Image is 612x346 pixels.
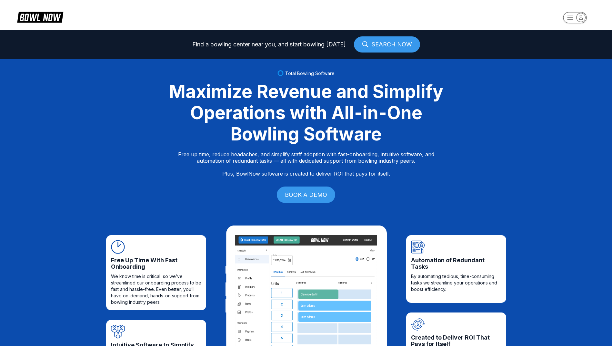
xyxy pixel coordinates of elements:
span: Automation of Redundant Tasks [411,257,501,270]
span: By automating tedious, time-consuming tasks we streamline your operations and boost efficiency. [411,273,501,293]
p: Free up time, reduce headaches, and simplify staff adoption with fast-onboarding, intuitive softw... [178,151,434,177]
span: Find a bowling center near you, and start bowling [DATE] [192,41,346,48]
a: SEARCH NOW [354,36,420,53]
span: We know time is critical, so we’ve streamlined our onboarding process to be fast and hassle-free.... [111,273,201,305]
a: BOOK A DEMO [277,187,335,203]
div: Maximize Revenue and Simplify Operations with All-in-One Bowling Software [161,81,451,145]
span: Free Up Time With Fast Onboarding [111,257,201,270]
span: Total Bowling Software [285,71,335,76]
